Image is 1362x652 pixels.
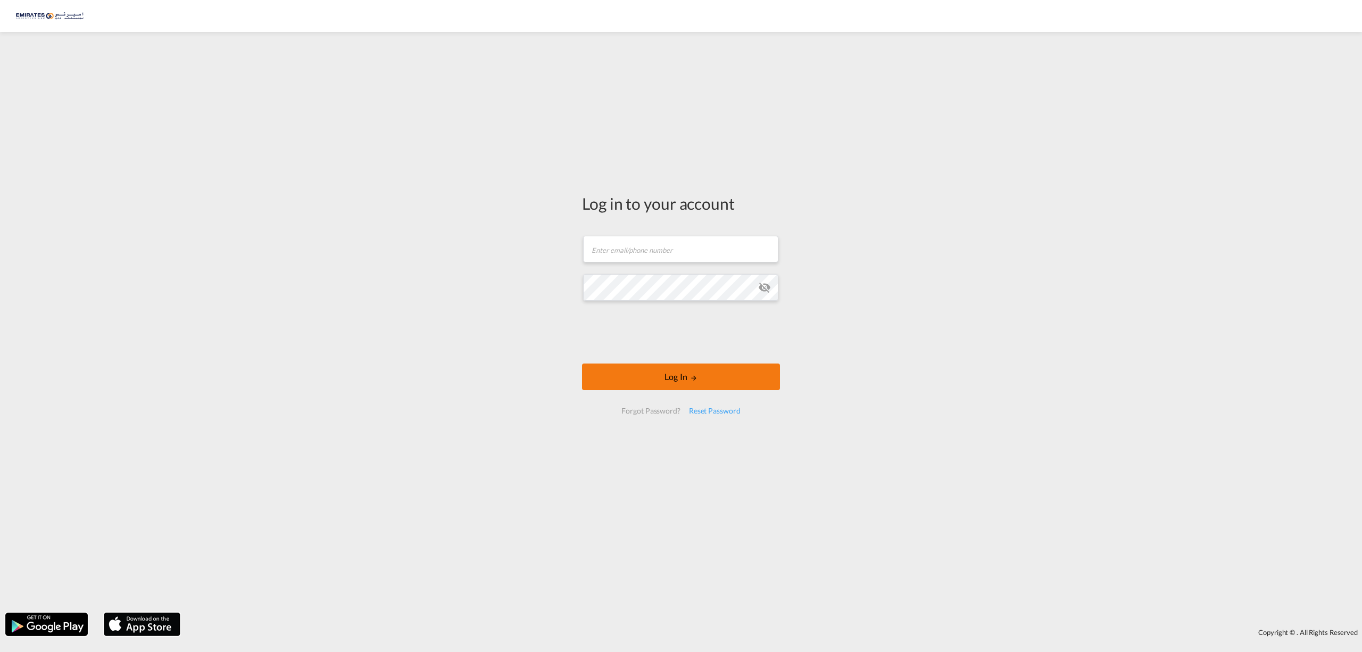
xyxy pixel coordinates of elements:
div: Reset Password [685,401,745,420]
img: c67187802a5a11ec94275b5db69a26e6.png [16,4,88,28]
img: google.png [4,612,89,637]
div: Log in to your account [582,192,780,214]
div: Forgot Password? [617,401,684,420]
button: LOGIN [582,364,780,390]
input: Enter email/phone number [583,236,778,262]
md-icon: icon-eye-off [758,281,771,294]
iframe: reCAPTCHA [600,311,762,353]
div: Copyright © . All Rights Reserved [186,623,1362,641]
img: apple.png [103,612,181,637]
